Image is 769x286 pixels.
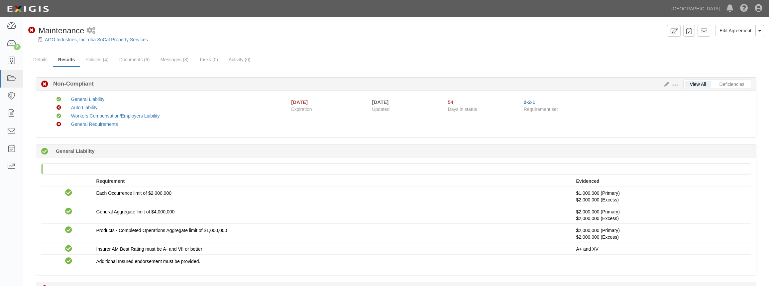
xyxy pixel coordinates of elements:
p: $2,000,000 (Primary) [576,208,746,222]
a: Documents (6) [114,53,155,66]
a: Tasks (0) [194,53,223,66]
a: AGO Industries, Inc. dba SoCal Property Services [45,37,148,42]
div: Since 08/01/2025 [448,99,519,106]
b: Non-Compliant [48,80,94,88]
span: Additional Insured endorsement must be provided. [96,259,200,264]
span: Days in status [448,107,477,112]
span: Requirement set [524,107,558,112]
a: Results [53,53,80,67]
a: Auto Liability [71,105,97,110]
div: [DATE] [291,99,308,106]
b: General Liability [56,147,95,154]
a: Workers Compensation/Employers Liability [71,113,160,119]
i: 2 scheduled workflows [87,27,95,34]
div: [DATE] [372,99,438,106]
a: Details [28,53,53,66]
a: Activity (0) [224,53,255,66]
div: Maintenance [28,25,84,36]
a: General Liability [71,97,104,102]
i: Compliant [65,189,72,196]
p: A+ and XV [576,246,746,252]
i: Non-Compliant [28,27,35,34]
a: General Requirements [71,122,118,127]
i: Compliant [65,258,72,265]
a: Edit Agreement [715,25,756,36]
span: Policy #CSX90636624P-00 Insurer: StarStone Specialty Insurance Company [576,216,619,221]
p: $2,000,000 (Primary) [576,227,746,240]
i: Help Center - Complianz [740,5,748,13]
i: Compliant [56,114,61,119]
strong: Evidenced [576,178,600,184]
a: [GEOGRAPHIC_DATA] [668,2,723,15]
i: Compliant [65,245,72,252]
a: Policies (4) [80,53,113,66]
span: Products - Completed Operations Aggregate limit of $1,000,000 [96,228,227,233]
span: General Aggregate limit of $4,000,000 [96,209,175,214]
strong: Requirement [96,178,125,184]
a: Edit Results [662,82,669,87]
a: Deficiencies [714,81,749,88]
i: Compliant [65,227,72,234]
a: Messages (8) [155,53,193,66]
i: Non-Compliant [56,106,61,110]
p: $1,000,000 (Primary) [576,190,746,203]
img: logo-5460c22ac91f19d4615b14bd174203de0afe785f0fc80cf4dbbc73dc1793850b.png [5,3,51,15]
div: 2 [14,44,21,50]
i: Non-Compliant [56,122,61,127]
span: Policy #CSX90636624P-00 Insurer: StarStone Specialty Insurance Company [576,234,619,240]
span: Updated [372,107,389,112]
span: Insurer AM Best Rating must be A- and VII or better [96,246,202,252]
span: Policy #CSX90636624P-00 Insurer: StarStone Specialty Insurance Company [576,197,619,202]
span: Expiration [291,106,367,113]
i: Non-Compliant [41,81,48,88]
i: Compliant [56,97,61,102]
a: 2-2-1 [524,99,535,105]
span: Each Occurrence limit of $2,000,000 [96,190,171,196]
span: Maintenance [39,26,84,35]
i: Compliant [65,208,72,215]
a: View All [685,81,711,88]
i: Compliant 51 days (since 08/04/2025) [41,148,48,155]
